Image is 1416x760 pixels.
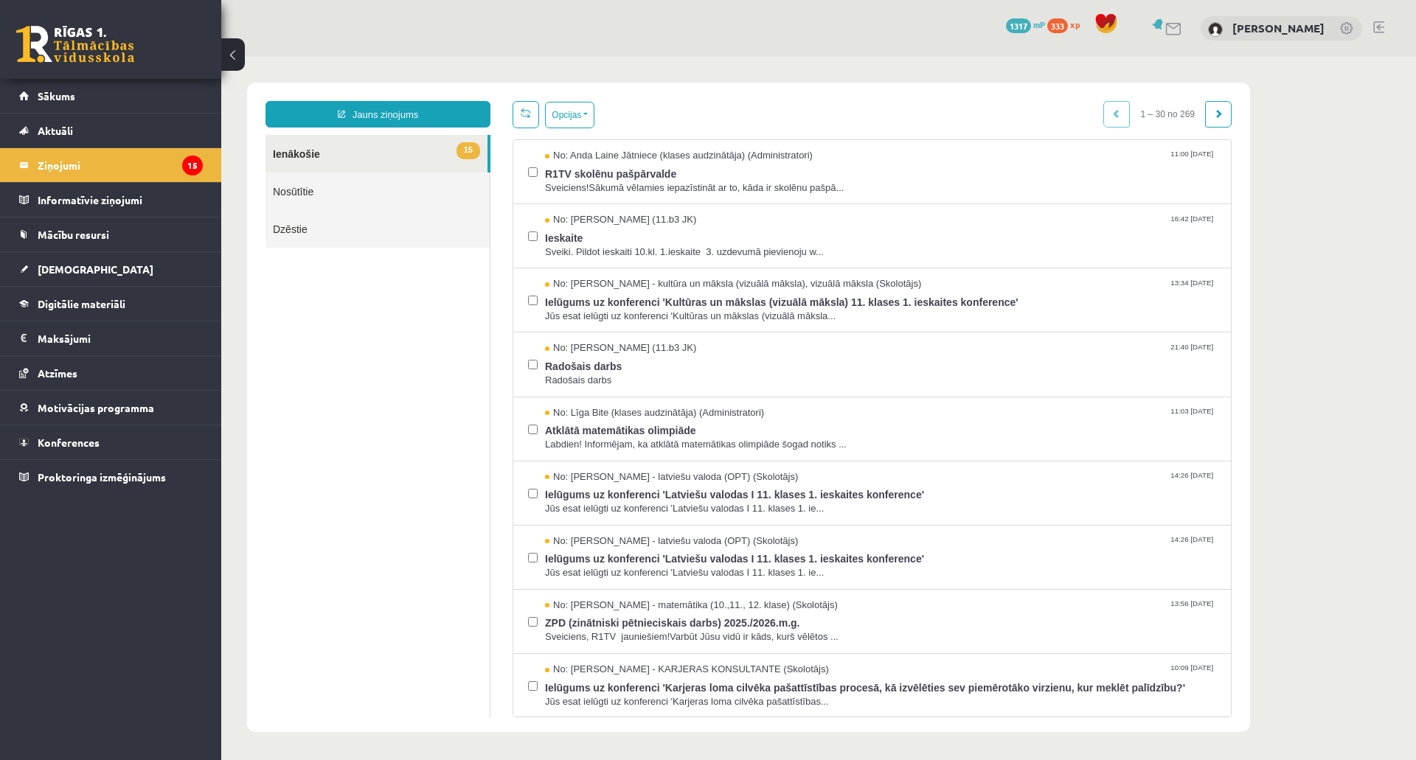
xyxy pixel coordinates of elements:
span: No: [PERSON_NAME] - latviešu valoda (OPT) (Skolotājs) [324,478,577,492]
span: Radošais darbs [324,299,995,317]
span: No: [PERSON_NAME] - latviešu valoda (OPT) (Skolotājs) [324,414,577,428]
span: 15 [235,86,259,102]
span: mP [1033,18,1045,30]
a: Atzīmes [19,356,203,390]
a: No: [PERSON_NAME] (11.b3 JK) 16:42 [DATE] Ieskaite Sveiki. Pildot ieskaiti 10.kl. 1.ieskaite 3. u... [324,156,995,202]
a: 15Ienākošie [44,78,266,116]
span: Ielūgums uz konferenci 'Latviešu valodas I 11. klases 1. ieskaites konference' [324,491,995,509]
a: 1317 mP [1006,18,1045,30]
span: Jūs esat ielūgti uz konferenci 'Latviešu valodas I 11. klases 1. ie... [324,509,995,523]
a: Mācību resursi [19,217,203,251]
a: Informatīvie ziņojumi [19,183,203,217]
span: Ielūgums uz konferenci 'Latviešu valodas I 11. klases 1. ieskaites konference' [324,427,995,445]
span: 11:00 [DATE] [946,92,995,103]
a: Motivācijas programma [19,391,203,425]
span: ZPD (zinātniski pētnieciskais darbs) 2025./2026.m.g. [324,555,995,574]
span: Ielūgums uz konferenci 'Karjeras loma cilvēka pašattīstības procesā, kā izvēlēties sev piemērotāk... [324,620,995,638]
span: 13:56 [DATE] [946,542,995,553]
span: 13:34 [DATE] [946,220,995,231]
span: 14:26 [DATE] [946,414,995,425]
span: No: [PERSON_NAME] - kultūra un māksla (vizuālā māksla), vizuālā māksla (Skolotājs) [324,220,700,234]
span: No: [PERSON_NAME] - KARJERAS KONSULTANTE (Skolotājs) [324,606,608,620]
span: No: [PERSON_NAME] (11.b3 JK) [324,285,475,299]
a: No: [PERSON_NAME] - latviešu valoda (OPT) (Skolotājs) 14:26 [DATE] Ielūgums uz konferenci 'Latvie... [324,414,995,459]
span: Jūs esat ielūgti uz konferenci 'Latviešu valodas I 11. klases 1. ie... [324,445,995,459]
a: Dzēstie [44,153,268,191]
span: 14:26 [DATE] [946,478,995,489]
span: Proktoringa izmēģinājums [38,470,166,484]
span: Mācību resursi [38,228,109,241]
span: 1317 [1006,18,1031,33]
button: Opcijas [324,45,373,72]
a: Digitālie materiāli [19,287,203,321]
span: 21:40 [DATE] [946,285,995,296]
span: 333 [1047,18,1068,33]
a: Aktuāli [19,114,203,147]
i: 15 [182,156,203,175]
span: 1 – 30 no 269 [909,44,985,71]
span: 16:42 [DATE] [946,156,995,167]
legend: Informatīvie ziņojumi [38,183,203,217]
a: Sākums [19,79,203,113]
span: 11:03 [DATE] [946,349,995,360]
span: Konferences [38,436,100,449]
span: Digitālie materiāli [38,297,125,310]
span: 10:09 [DATE] [946,606,995,617]
span: Motivācijas programma [38,401,154,414]
legend: Maksājumi [38,321,203,355]
a: No: [PERSON_NAME] - matemātika (10.,11., 12. klase) (Skolotājs) 13:56 [DATE] ZPD (zinātniski pētn... [324,542,995,588]
span: Ieskaite [324,170,995,189]
span: Jūs esat ielūgti uz konferenci 'Kultūras un mākslas (vizuālā māksla... [324,253,995,267]
span: Radošais darbs [324,317,995,331]
span: No: [PERSON_NAME] (11.b3 JK) [324,156,475,170]
span: Sveiki. Pildot ieskaiti 10.kl. 1.ieskaite 3. uzdevumā pievienoju w... [324,189,995,203]
a: Ziņojumi15 [19,148,203,182]
a: Rīgas 1. Tālmācības vidusskola [16,26,134,63]
a: No: [PERSON_NAME] - kultūra un māksla (vizuālā māksla), vizuālā māksla (Skolotājs) 13:34 [DATE] I... [324,220,995,266]
a: Maksājumi [19,321,203,355]
span: Sveiciens, R1TV jauniešiem!Varbūt Jūsu vidū ir kāds, kurš vēlētos ... [324,574,995,588]
a: [PERSON_NAME] [1232,21,1325,35]
span: [DEMOGRAPHIC_DATA] [38,262,153,276]
a: No: [PERSON_NAME] - KARJERAS KONSULTANTE (Skolotājs) 10:09 [DATE] Ielūgums uz konferenci 'Karjera... [324,606,995,652]
a: [DEMOGRAPHIC_DATA] [19,252,203,286]
span: No: Līga Bite (klases audzinātāja) (Administratori) [324,349,543,363]
span: No: [PERSON_NAME] - matemātika (10.,11., 12. klase) (Skolotājs) [324,542,617,556]
a: Konferences [19,425,203,459]
a: No: [PERSON_NAME] (11.b3 JK) 21:40 [DATE] Radošais darbs Radošais darbs [324,285,995,330]
legend: Ziņojumi [38,148,203,182]
a: 333 xp [1047,18,1087,30]
a: No: Līga Bite (klases audzinātāja) (Administratori) 11:03 [DATE] Atklātā matemātikas olimpiāde La... [324,349,995,395]
a: Proktoringa izmēģinājums [19,460,203,494]
span: xp [1070,18,1080,30]
a: No: Anda Laine Jātniece (klases audzinātāja) (Administratori) 11:00 [DATE] R1TV skolēnu pašpārval... [324,92,995,138]
span: Ielūgums uz konferenci 'Kultūras un mākslas (vizuālā māksla) 11. klases 1. ieskaites konference' [324,234,995,253]
span: Atklātā matemātikas olimpiāde [324,363,995,381]
a: No: [PERSON_NAME] - latviešu valoda (OPT) (Skolotājs) 14:26 [DATE] Ielūgums uz konferenci 'Latvie... [324,478,995,523]
span: Labdien! Informējam, ka atklātā matemātikas olimpiāde šogad notiks ... [324,381,995,395]
img: Regnārs Želvis [1208,22,1223,37]
span: Atzīmes [38,366,77,380]
span: Sākums [38,89,75,102]
span: Sveiciens!Sākumā vēlamies iepazīstināt ar to, kāda ir skolēnu pašpā... [324,125,995,139]
span: Jūs esat ielūgti uz konferenci 'Karjeras loma cilvēka pašattīstības... [324,638,995,652]
span: Aktuāli [38,124,73,137]
span: No: Anda Laine Jātniece (klases audzinātāja) (Administratori) [324,92,591,106]
span: R1TV skolēnu pašpārvalde [324,106,995,125]
a: Jauns ziņojums [44,44,269,71]
a: Nosūtītie [44,116,268,153]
